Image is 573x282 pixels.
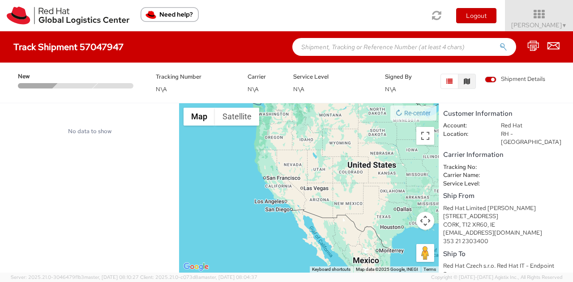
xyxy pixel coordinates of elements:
[416,212,434,230] button: Map camera controls
[423,267,436,272] a: Terms
[312,266,351,273] button: Keyboard shortcuts
[385,85,396,93] span: N\A
[181,261,211,273] img: Google
[443,151,569,159] h5: Carrier Information
[436,122,494,130] dt: Account:
[416,244,434,262] button: Drag Pegman onto the map to open Street View
[436,163,494,172] dt: Tracking No:
[416,127,434,145] button: Toggle fullscreen view
[156,85,167,93] span: N\A
[443,192,569,200] h5: Ship From
[292,38,516,56] input: Shipment, Tracking or Reference Number (at least 4 chars)
[436,130,494,139] dt: Location:
[156,74,234,80] h5: Tracking Number
[485,75,545,85] label: Shipment Details
[431,274,562,281] span: Copyright © [DATE]-[DATE] Agistix Inc., All Rights Reserved
[456,8,496,23] button: Logout
[201,274,257,280] span: master, [DATE] 08:04:37
[181,261,211,273] a: Open this area in Google Maps (opens a new window)
[511,21,567,29] span: [PERSON_NAME]
[443,212,569,221] div: [STREET_ADDRESS]
[443,237,569,246] div: 353 21 2303400
[141,7,199,22] button: Need help?
[562,22,567,29] span: ▼
[443,262,569,278] div: Red Hat Czech s.r.o. Red Hat IT - Endpoint Systems
[184,108,215,126] button: Show street map
[443,221,569,229] div: CORK, T12 XR60, IE
[84,274,139,280] span: master, [DATE] 08:10:27
[443,250,569,258] h5: Ship To
[11,274,139,280] span: Server: 2025.21.0-3046479f1b3
[215,108,259,126] button: Show satellite imagery
[385,74,418,80] h5: Signed By
[436,171,494,180] dt: Carrier Name:
[248,74,280,80] h5: Carrier
[390,105,436,121] button: Re-center
[13,42,124,52] h4: Track Shipment 57047947
[293,74,372,80] h5: Service Level
[485,75,545,84] span: Shipment Details
[18,72,56,81] span: New
[443,229,569,237] div: [EMAIL_ADDRESS][DOMAIN_NAME]
[140,274,257,280] span: Client: 2025.21.0-c073d8a
[7,7,129,25] img: rh-logistics-00dfa346123c4ec078e1.svg
[356,267,418,272] span: Map data ©2025 Google, INEGI
[443,204,569,213] div: Red Hat Limited [PERSON_NAME]
[443,110,569,118] h5: Customer Information
[248,85,259,93] span: N\A
[293,85,304,93] span: N\A
[436,180,494,188] dt: Service Level:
